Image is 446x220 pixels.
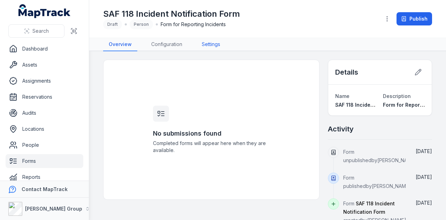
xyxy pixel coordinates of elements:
a: Locations [6,122,83,136]
time: 14/08/2025, 9:04:32 am [416,174,432,180]
h3: No submissions found [153,129,270,138]
time: 14/08/2025, 9:08:27 am [416,148,432,154]
h2: Details [335,67,358,77]
button: Publish [397,12,432,25]
time: 14/08/2025, 8:51:45 am [416,200,432,206]
span: Description [383,93,411,99]
span: Name [335,93,349,99]
span: SAF 118 Incident Notification Form [335,102,420,108]
span: Form published by [PERSON_NAME] [343,175,411,189]
div: Person [130,20,153,29]
a: Assets [6,58,83,72]
div: Draft [103,20,122,29]
span: [DATE] [416,200,432,206]
a: Dashboard [6,42,83,56]
a: People [6,138,83,152]
strong: [PERSON_NAME] Group [25,206,82,212]
a: Overview [103,38,137,51]
span: [DATE] [416,148,432,154]
a: Settings [196,38,226,51]
span: SAF 118 Incident Notification Form [343,200,395,215]
span: Search [32,28,49,35]
a: MapTrack [18,4,71,18]
span: Form for Reporting Incidents [161,21,226,28]
a: Reports [6,170,83,184]
span: [DATE] [416,174,432,180]
a: Configuration [146,38,188,51]
strong: Contact MapTrack [22,186,68,192]
button: Search [8,24,64,38]
span: Form unpublished by [PERSON_NAME] [343,149,416,163]
a: Forms [6,154,83,168]
h1: SAF 118 Incident Notification Form [103,8,240,20]
a: Reservations [6,90,83,104]
a: Assignments [6,74,83,88]
span: Completed forms will appear here when they are available. [153,140,270,154]
a: Audits [6,106,83,120]
h2: Activity [328,124,354,134]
